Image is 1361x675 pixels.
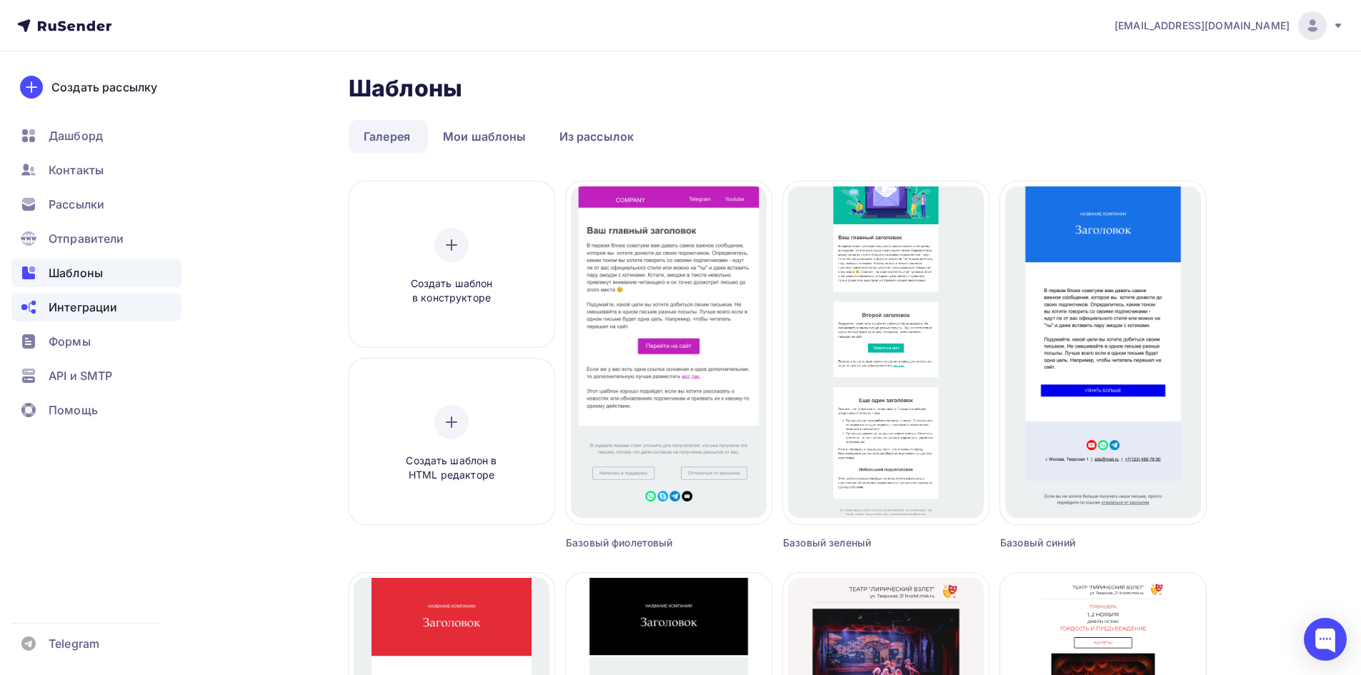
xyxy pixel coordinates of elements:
[49,264,103,281] span: Шаблоны
[428,120,542,153] a: Мои шаблоны
[11,259,181,287] a: Шаблоны
[11,190,181,219] a: Рассылки
[384,276,519,306] span: Создать шаблон в конструкторе
[783,536,937,550] div: Базовый зеленый
[49,127,103,144] span: Дашборд
[49,635,99,652] span: Telegram
[1000,536,1155,550] div: Базовый синий
[51,79,157,96] div: Создать рассылку
[11,327,181,356] a: Формы
[49,230,124,247] span: Отправители
[349,74,462,103] h2: Шаблоны
[49,401,98,419] span: Помощь
[544,120,649,153] a: Из рассылок
[49,367,112,384] span: API и SMTP
[49,161,104,179] span: Контакты
[1115,19,1290,33] span: [EMAIL_ADDRESS][DOMAIN_NAME]
[49,299,117,316] span: Интеграции
[11,156,181,184] a: Контакты
[1115,11,1344,40] a: [EMAIL_ADDRESS][DOMAIN_NAME]
[49,333,91,350] span: Формы
[566,536,720,550] div: Базовый фиолетовый
[349,120,425,153] a: Галерея
[11,121,181,150] a: Дашборд
[49,196,104,213] span: Рассылки
[384,454,519,483] span: Создать шаблон в HTML редакторе
[11,224,181,253] a: Отправители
